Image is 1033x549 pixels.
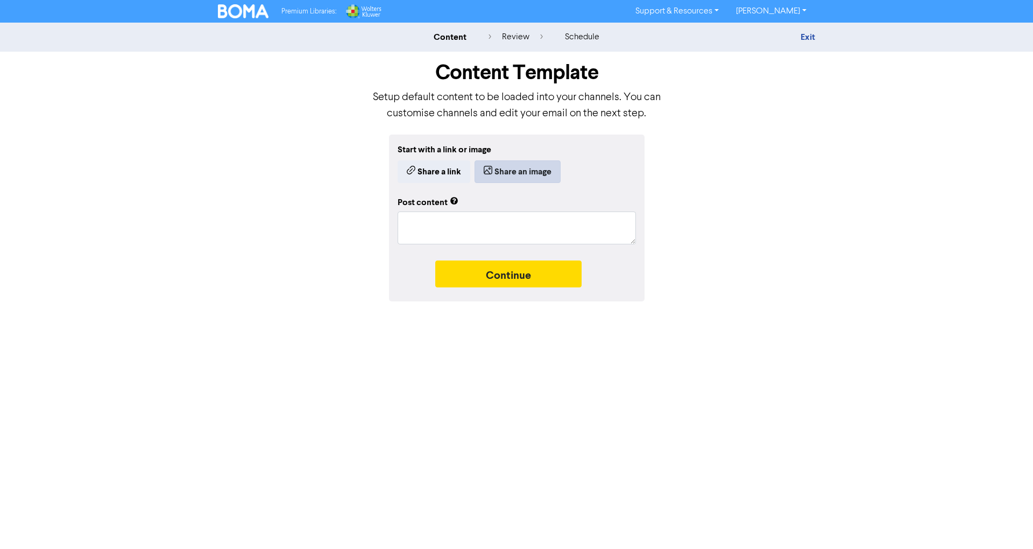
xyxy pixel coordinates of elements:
span: Premium Libraries: [281,8,336,15]
button: Share an image [475,160,561,183]
div: Start with a link or image [398,143,636,156]
button: Share a link [398,160,470,183]
a: Support & Resources [627,3,727,20]
h1: Content Template [371,60,662,85]
div: content [434,31,466,44]
iframe: Chat Widget [979,497,1033,549]
img: Wolters Kluwer [345,4,381,18]
button: Continue [435,261,582,287]
a: Exit [801,32,815,43]
div: schedule [565,31,599,44]
a: [PERSON_NAME] [727,3,815,20]
div: Post content [398,196,458,209]
img: BOMA Logo [218,4,268,18]
p: Setup default content to be loaded into your channels. You can customise channels and edit your e... [371,89,662,122]
div: review [489,31,543,44]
